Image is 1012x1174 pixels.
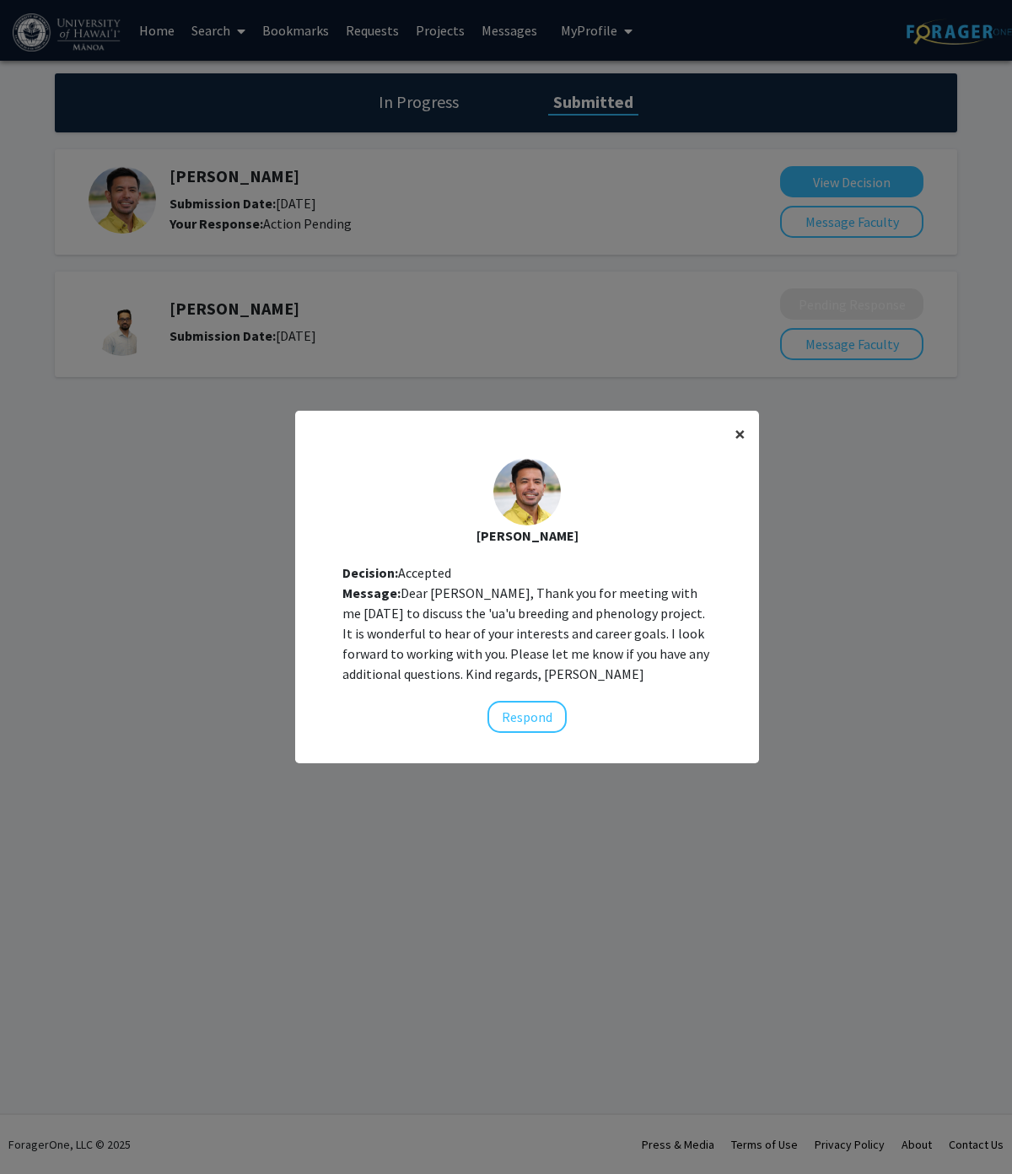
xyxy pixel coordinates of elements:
span: × [735,421,746,447]
div: Dear [PERSON_NAME], Thank you for meeting with me [DATE] to discuss the 'ua'u breeding and phenol... [342,583,712,684]
button: Close [721,411,759,458]
b: Message: [342,584,401,601]
div: [PERSON_NAME] [309,525,746,546]
b: Decision: [342,564,398,581]
div: Accepted [342,563,712,583]
button: Respond [487,701,567,733]
iframe: Chat [13,1098,72,1161]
